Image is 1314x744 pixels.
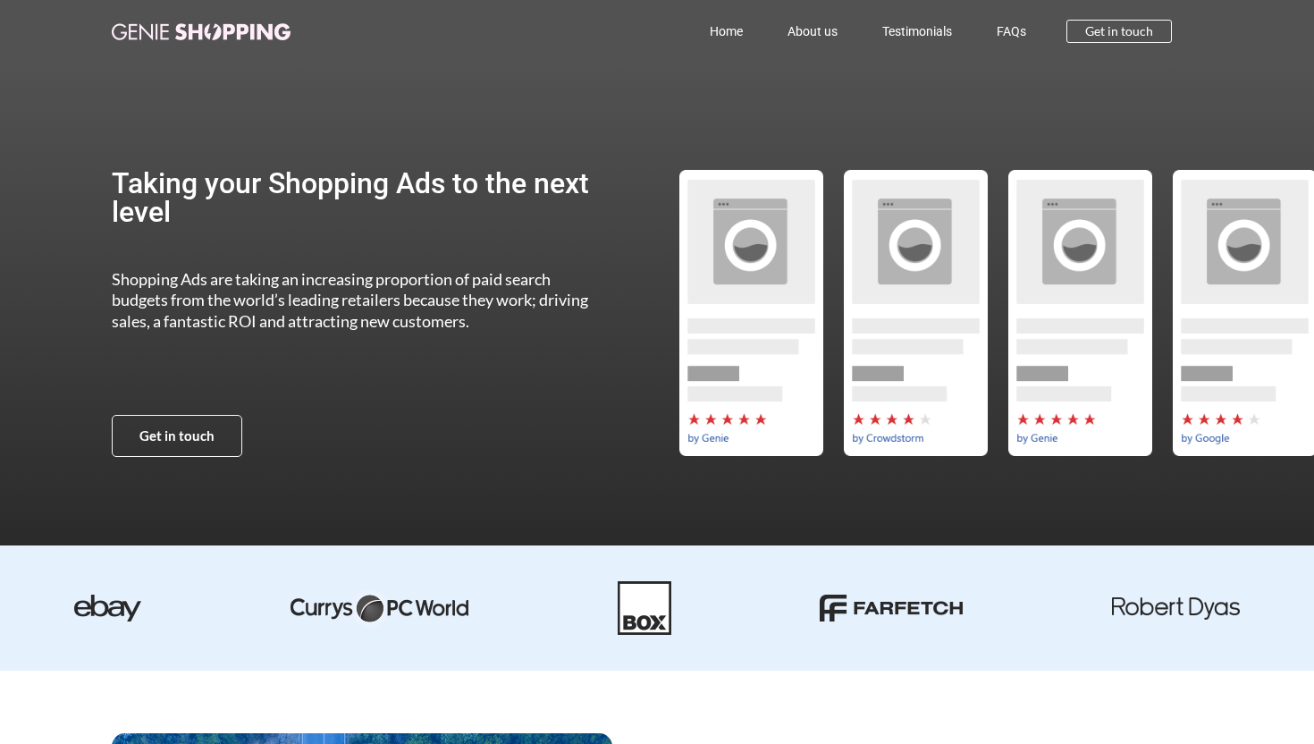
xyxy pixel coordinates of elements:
[618,581,671,635] img: Box-01
[139,429,215,443] span: Get in touch
[112,23,291,40] img: genie-shopping-logo
[833,170,998,456] div: by-crowdstorm
[1066,20,1172,43] a: Get in touch
[369,11,1049,52] nav: Menu
[669,170,833,456] div: by-genie
[860,11,974,52] a: Testimonials
[833,170,998,456] div: 2 / 5
[820,595,963,621] img: farfetch-01
[765,11,860,52] a: About us
[112,269,588,331] span: Shopping Ads are taking an increasing proportion of paid search budgets from the world’s leading ...
[974,11,1049,52] a: FAQs
[112,169,606,226] h2: Taking your Shopping Ads to the next level
[669,170,833,456] div: 1 / 5
[998,170,1162,456] div: 3 / 5
[998,170,1162,456] div: by-genie
[1112,597,1240,620] img: robert dyas
[687,11,765,52] a: Home
[1085,25,1153,38] span: Get in touch
[112,415,242,457] a: Get in touch
[74,595,141,621] img: ebay-dark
